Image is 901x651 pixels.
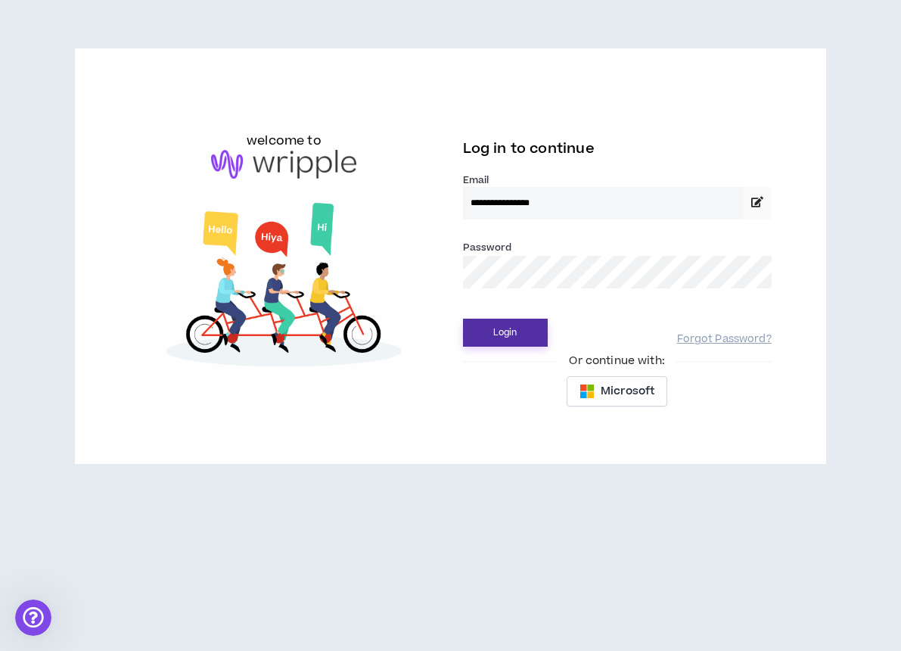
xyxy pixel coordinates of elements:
img: Welcome to Wripple [129,194,438,381]
h6: welcome to [247,132,322,150]
img: Profile image for Morgan [206,24,236,55]
span: Search for help [31,257,123,273]
div: We typically reply in a few hours [31,207,253,223]
button: Microsoft [567,376,667,406]
span: Help [240,510,264,521]
button: Help [202,472,303,533]
div: Send us a messageWe typically reply in a few hours [15,178,287,235]
label: Password [463,241,512,254]
a: Forgot Password? [677,332,772,347]
iframe: Intercom live chat [15,600,51,636]
label: Email [463,173,772,187]
span: Microsoft [601,383,654,400]
div: Close [260,24,287,51]
span: Or continue with: [558,353,675,369]
span: Home [33,510,67,521]
p: How can we help? [30,133,272,159]
img: logo-brand.png [211,150,356,179]
span: Messages [126,510,178,521]
img: logo [30,29,57,53]
span: Log in to continue [463,139,595,158]
div: Send us a message [31,191,253,207]
button: Login [463,319,548,347]
button: Search for help [22,250,281,280]
p: Hi there ! [30,107,272,133]
button: Messages [101,472,201,533]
